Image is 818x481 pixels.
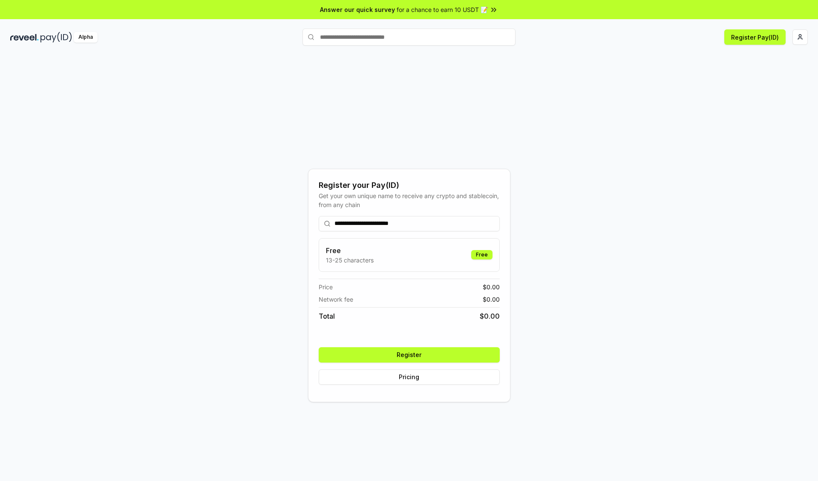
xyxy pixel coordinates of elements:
[326,245,374,256] h3: Free
[319,191,500,209] div: Get your own unique name to receive any crypto and stablecoin, from any chain
[319,347,500,363] button: Register
[320,5,395,14] span: Answer our quick survey
[74,32,98,43] div: Alpha
[319,311,335,321] span: Total
[319,282,333,291] span: Price
[326,256,374,265] p: 13-25 characters
[40,32,72,43] img: pay_id
[483,295,500,304] span: $ 0.00
[319,179,500,191] div: Register your Pay(ID)
[397,5,488,14] span: for a chance to earn 10 USDT 📝
[480,311,500,321] span: $ 0.00
[471,250,493,259] div: Free
[724,29,786,45] button: Register Pay(ID)
[10,32,39,43] img: reveel_dark
[319,369,500,385] button: Pricing
[483,282,500,291] span: $ 0.00
[319,295,353,304] span: Network fee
